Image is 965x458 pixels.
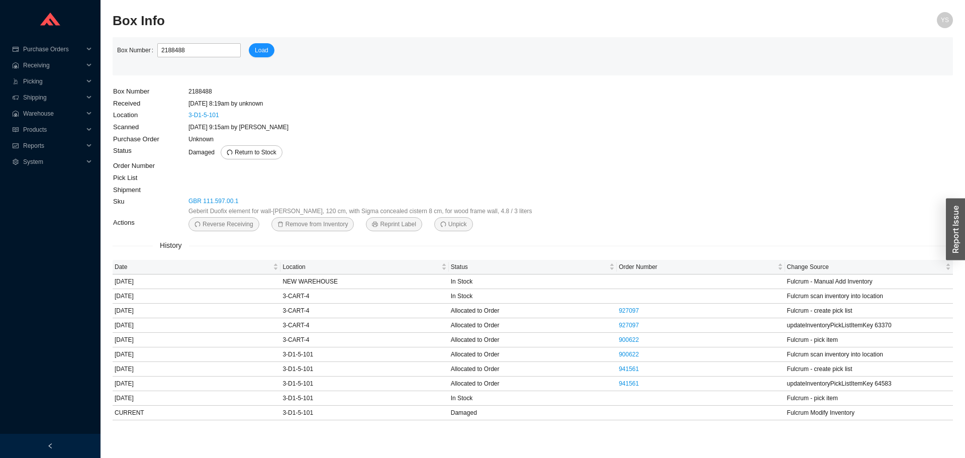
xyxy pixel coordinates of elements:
[280,347,448,362] td: 3-D1-5-101
[188,196,238,206] a: GBR 111.597.00.1
[785,289,953,304] td: Fulcrum scan inventory into location
[113,318,280,333] td: [DATE]
[113,184,188,196] td: Shipment
[271,217,354,231] button: deleteRemove from Inventory
[280,274,448,289] td: NEW WAREHOUSE
[449,333,617,347] td: Allocated to Order
[255,45,268,55] span: Load
[23,138,83,154] span: Reports
[47,443,53,449] span: left
[113,391,280,406] td: [DATE]
[113,260,280,274] th: Date sortable
[188,145,533,160] td: Damaged
[280,289,448,304] td: 3-CART-4
[619,380,639,387] a: 941561
[23,122,83,138] span: Products
[188,121,533,133] td: [DATE] 9:15am by [PERSON_NAME]
[619,262,775,272] span: Order Number
[113,347,280,362] td: [DATE]
[188,217,259,231] button: undoReverse Receiving
[280,318,448,333] td: 3-CART-4
[113,304,280,318] td: [DATE]
[619,336,639,343] a: 900622
[449,347,617,362] td: Allocated to Order
[449,362,617,377] td: Allocated to Order
[941,12,949,28] span: YS
[113,333,280,347] td: [DATE]
[449,289,617,304] td: In Stock
[280,304,448,318] td: 3-CART-4
[12,46,19,52] span: credit-card
[113,145,188,160] td: Status
[23,89,83,106] span: Shipping
[280,406,448,420] td: 3-D1-5-101
[449,377,617,391] td: Allocated to Order
[221,145,282,159] button: undoReturn to Stock
[113,160,188,172] td: Order Number
[619,351,639,358] a: 900622
[280,362,448,377] td: 3-D1-5-101
[280,377,448,391] td: 3-D1-5-101
[12,159,19,165] span: setting
[785,333,953,347] td: Fulcrum - pick item
[188,133,533,145] td: Unknown
[113,121,188,133] td: Scanned
[23,154,83,170] span: System
[449,391,617,406] td: In Stock
[113,406,280,420] td: CURRENT
[785,304,953,318] td: Fulcrum - create pick list
[113,133,188,145] td: Purchase Order
[153,240,189,251] span: History
[619,365,639,373] a: 941561
[449,260,617,274] th: Status sortable
[113,109,188,121] td: Location
[113,362,280,377] td: [DATE]
[785,406,953,420] td: Fulcrum Modify Inventory
[785,391,953,406] td: Fulcrum - pick item
[785,260,953,274] th: Change Source sortable
[434,217,473,231] button: undoUnpick
[280,260,448,274] th: Location sortable
[12,143,19,149] span: fund
[113,377,280,391] td: [DATE]
[23,57,83,73] span: Receiving
[617,260,785,274] th: Order Number sortable
[188,206,532,216] span: Geberit Duofix element for wall-[PERSON_NAME], 120 cm, with Sigma concealed cistern 8 cm, for woo...
[227,149,233,156] span: undo
[249,43,274,57] button: Load
[785,377,953,391] td: updateInventoryPickListItemKey 64583
[449,304,617,318] td: Allocated to Order
[113,289,280,304] td: [DATE]
[619,322,639,329] a: 927097
[23,73,83,89] span: Picking
[280,333,448,347] td: 3-CART-4
[366,217,422,231] button: printerReprint Label
[23,41,83,57] span: Purchase Orders
[12,127,19,133] span: read
[785,318,953,333] td: updateInventoryPickListItemKey 63370
[235,147,276,157] span: Return to Stock
[188,85,533,98] td: 2188488
[280,391,448,406] td: 3-D1-5-101
[785,274,953,289] td: Fulcrum - Manual Add Inventory
[787,262,943,272] span: Change Source
[113,85,188,98] td: Box Number
[619,307,639,314] a: 927097
[113,196,188,217] td: Sku
[785,362,953,377] td: Fulcrum - create pick list
[115,262,271,272] span: Date
[117,43,157,57] label: Box Number
[449,274,617,289] td: In Stock
[188,98,533,110] td: [DATE] 8:19am by unknown
[113,98,188,110] td: Received
[113,274,280,289] td: [DATE]
[188,112,219,119] a: 3-D1-5-101
[113,217,188,232] td: Actions
[23,106,83,122] span: Warehouse
[113,12,743,30] h2: Box Info
[785,347,953,362] td: Fulcrum scan inventory into location
[449,318,617,333] td: Allocated to Order
[282,262,439,272] span: Location
[451,262,607,272] span: Status
[113,172,188,184] td: Pick List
